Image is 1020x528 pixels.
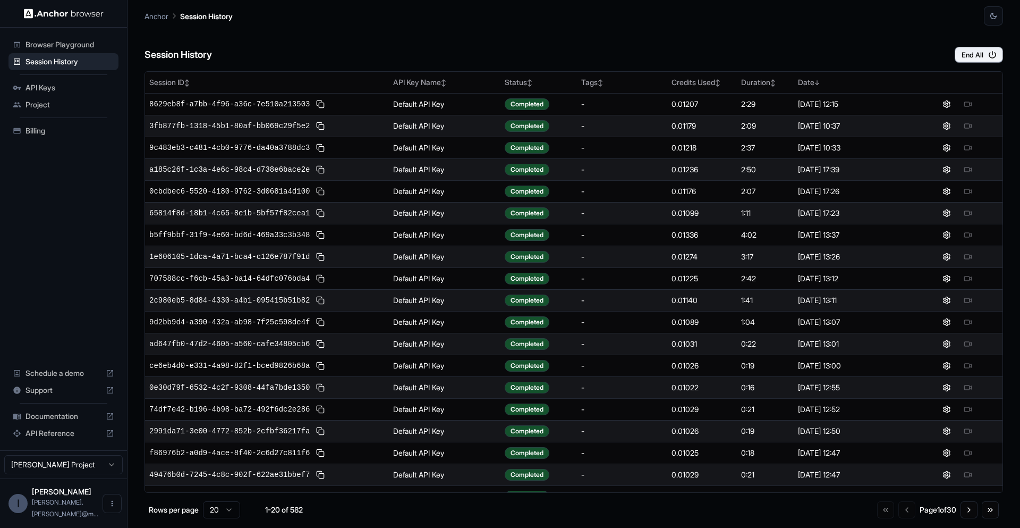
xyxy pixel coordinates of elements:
[25,125,114,136] span: Billing
[25,39,114,50] span: Browser Playground
[505,98,549,110] div: Completed
[505,491,549,502] div: Completed
[389,267,500,289] td: Default API Key
[25,411,101,422] span: Documentation
[149,426,310,437] span: 2991da71-3e00-4772-852b-2cfbf36217fa
[149,208,310,219] span: 65814f8d-18b1-4c65-8e1b-5bf57f82cea1
[149,361,310,371] span: ce6eb4d0-e331-4a98-82f1-bced9826b68a
[671,470,733,480] div: 0.01029
[149,339,310,349] span: ad647fb0-47d2-4605-a560-cafe34805cb6
[149,470,310,480] span: 49476b0d-7245-4c8c-902f-622ae31bbef7
[393,77,496,88] div: API Key Name
[389,398,500,420] td: Default API Key
[581,77,663,88] div: Tags
[8,365,118,382] div: Schedule a demo
[798,295,908,306] div: [DATE] 13:11
[741,317,789,328] div: 1:04
[389,224,500,246] td: Default API Key
[581,121,663,131] div: -
[741,491,789,502] div: 0:20
[671,361,733,371] div: 0.01026
[671,121,733,131] div: 0.01179
[144,11,168,22] p: Anchor
[581,382,663,393] div: -
[581,143,663,153] div: -
[505,316,549,328] div: Completed
[741,252,789,262] div: 3:17
[389,442,500,464] td: Default API Key
[389,485,500,507] td: Default API Key
[741,208,789,219] div: 1:11
[798,252,908,262] div: [DATE] 13:26
[920,505,956,515] div: Page 1 of 30
[671,404,733,415] div: 0.01029
[505,447,549,459] div: Completed
[8,53,118,70] div: Session History
[741,143,789,153] div: 2:37
[144,47,212,63] h6: Session History
[389,464,500,485] td: Default API Key
[581,491,663,502] div: -
[149,77,385,88] div: Session ID
[798,404,908,415] div: [DATE] 12:52
[25,82,114,93] span: API Keys
[798,121,908,131] div: [DATE] 10:37
[741,448,789,458] div: 0:18
[24,9,104,19] img: Anchor Logo
[505,382,549,393] div: Completed
[149,230,310,240] span: b5ff9bbf-31f9-4e60-bd6d-469a33c3b348
[25,56,114,67] span: Session History
[389,202,500,224] td: Default API Key
[741,186,789,197] div: 2:07
[505,295,549,306] div: Completed
[8,425,118,442] div: API Reference
[671,448,733,458] div: 0.01025
[581,448,663,458] div: -
[149,317,310,328] span: 9d2bb9d4-a390-432a-ab98-7f25c598de4f
[741,404,789,415] div: 0:21
[389,420,500,442] td: Default API Key
[149,295,310,306] span: 2c980eb5-8d84-4330-a4b1-095415b51b82
[581,404,663,415] div: -
[741,470,789,480] div: 0:21
[671,339,733,349] div: 0.01031
[389,158,500,180] td: Default API Key
[581,361,663,371] div: -
[505,142,549,154] div: Completed
[581,295,663,306] div: -
[671,491,733,502] div: 0.01028
[389,137,500,158] td: Default API Key
[671,230,733,240] div: 0.01336
[741,382,789,393] div: 0:16
[389,376,500,398] td: Default API Key
[389,115,500,137] td: Default API Key
[149,505,199,515] p: Rows per page
[671,77,733,88] div: Credits Used
[798,230,908,240] div: [DATE] 13:37
[671,273,733,284] div: 0.01225
[798,99,908,110] div: [DATE] 12:15
[527,79,532,87] span: ↕
[581,252,663,262] div: -
[671,164,733,175] div: 0.01236
[8,36,118,53] div: Browser Playground
[671,186,733,197] div: 0.01176
[798,426,908,437] div: [DATE] 12:50
[581,426,663,437] div: -
[671,252,733,262] div: 0.01274
[32,498,98,518] span: ivan.sanchez@medtrainer.com
[581,99,663,110] div: -
[741,164,789,175] div: 2:50
[184,79,190,87] span: ↕
[798,382,908,393] div: [DATE] 12:55
[8,494,28,513] div: I
[505,229,549,241] div: Completed
[741,230,789,240] div: 4:02
[581,470,663,480] div: -
[798,361,908,371] div: [DATE] 13:00
[505,164,549,175] div: Completed
[149,273,310,284] span: 707588cc-f6cb-45a3-ba14-64dfc076bda4
[32,487,91,496] span: Ivan Sanchez
[505,360,549,372] div: Completed
[741,426,789,437] div: 0:19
